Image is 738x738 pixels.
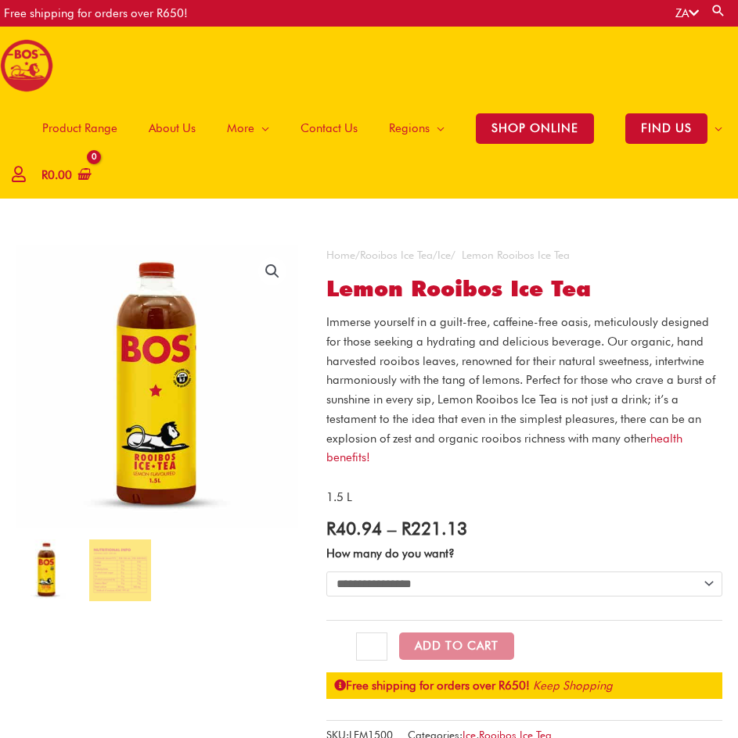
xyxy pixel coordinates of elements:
[356,632,387,661] input: Product quantity
[41,168,48,182] span: R
[401,518,411,539] span: R
[42,105,117,152] span: Product Range
[326,249,355,261] a: Home
[326,546,455,561] label: How many do you want?
[41,168,72,182] bdi: 0.00
[27,105,133,152] a: Product Range
[476,113,594,144] span: SHOP ONLINE
[326,518,382,539] bdi: 40.94
[711,3,726,18] a: Search button
[133,105,211,152] a: About Us
[149,105,196,152] span: About Us
[326,313,722,468] p: Immerse yourself in a guilt-free, caffeine-free oasis, meticulously designed for those seeking a ...
[285,105,373,152] a: Contact Us
[437,249,451,261] a: Ice
[38,158,92,193] a: View Shopping Cart, empty
[211,105,285,152] a: More
[301,105,358,152] span: Contact Us
[334,679,530,693] strong: Free shipping for orders over R650!
[227,105,254,152] span: More
[460,105,610,152] a: SHOP ONLINE
[258,257,286,285] a: View full-screen image gallery
[89,539,151,601] img: Lemon Rooibos Ice Tea - Image 2
[401,518,467,539] bdi: 221.13
[326,488,722,507] p: 1.5 L
[16,539,77,601] img: lemon rooibos ice tea 1.5L
[360,249,433,261] a: Rooibos Ice Tea
[387,518,396,539] span: –
[389,105,430,152] span: Regions
[533,679,613,693] a: Keep Shopping
[16,245,298,528] img: lemon rooibos ice tea 1.5L
[326,245,722,265] nav: Breadcrumb
[326,276,722,303] h1: Lemon Rooibos Ice Tea
[399,632,514,660] button: Add to Cart
[675,6,699,20] a: ZA
[15,105,738,152] nav: Site Navigation
[326,518,336,539] span: R
[625,113,707,144] span: FIND US
[373,105,460,152] a: Regions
